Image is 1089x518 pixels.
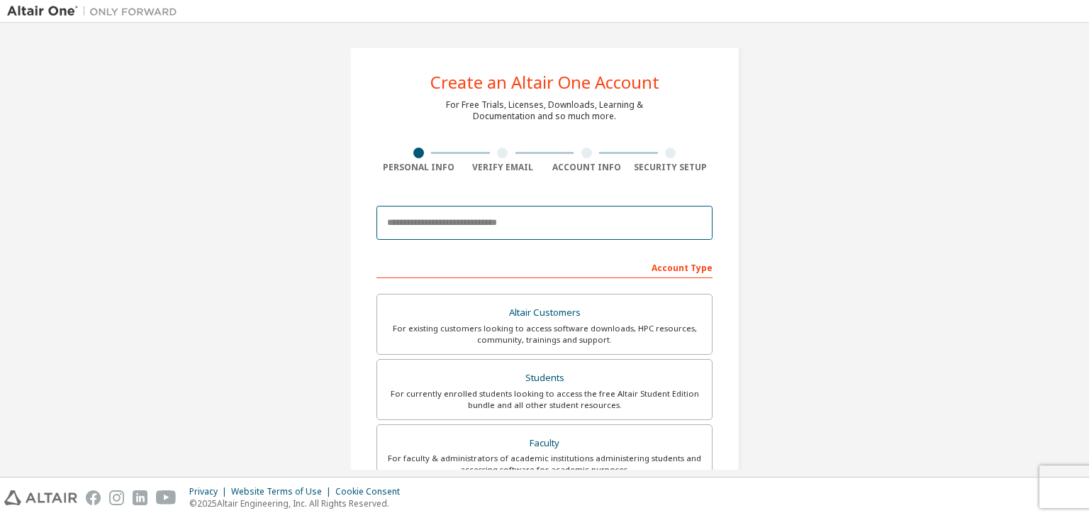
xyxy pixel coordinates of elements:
[156,490,177,505] img: youtube.svg
[4,490,77,505] img: altair_logo.svg
[133,490,147,505] img: linkedin.svg
[544,162,629,173] div: Account Info
[629,162,713,173] div: Security Setup
[430,74,659,91] div: Create an Altair One Account
[231,486,335,497] div: Website Terms of Use
[386,368,703,388] div: Students
[461,162,545,173] div: Verify Email
[386,434,703,453] div: Faculty
[376,255,713,278] div: Account Type
[386,323,703,346] div: For existing customers looking to access software downloads, HPC resources, community, trainings ...
[446,99,643,122] div: For Free Trials, Licenses, Downloads, Learning & Documentation and so much more.
[189,486,231,497] div: Privacy
[86,490,101,505] img: facebook.svg
[109,490,124,505] img: instagram.svg
[386,303,703,323] div: Altair Customers
[189,497,408,509] p: © 2025 Altair Engineering, Inc. All Rights Reserved.
[7,4,184,18] img: Altair One
[376,162,461,173] div: Personal Info
[335,486,408,497] div: Cookie Consent
[386,388,703,411] div: For currently enrolled students looking to access the free Altair Student Edition bundle and all ...
[386,453,703,475] div: For faculty & administrators of academic institutions administering students and accessing softwa...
